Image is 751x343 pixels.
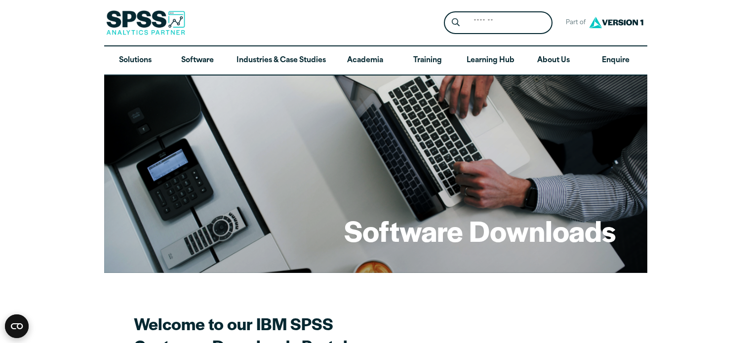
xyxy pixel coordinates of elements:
form: Site Header Search Form [444,11,553,35]
button: Search magnifying glass icon [446,14,465,32]
a: Industries & Case Studies [229,46,334,75]
a: Solutions [104,46,166,75]
a: Learning Hub [459,46,522,75]
h1: Software Downloads [344,211,616,250]
span: Part of [560,16,587,30]
nav: Desktop version of site main menu [104,46,647,75]
a: About Us [522,46,585,75]
img: SPSS Analytics Partner [106,10,185,35]
a: Software [166,46,229,75]
a: Academia [334,46,396,75]
a: Enquire [585,46,647,75]
button: Open CMP widget [5,314,29,338]
a: Training [396,46,458,75]
img: Version1 Logo [587,13,646,32]
svg: Search magnifying glass icon [452,18,460,27]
